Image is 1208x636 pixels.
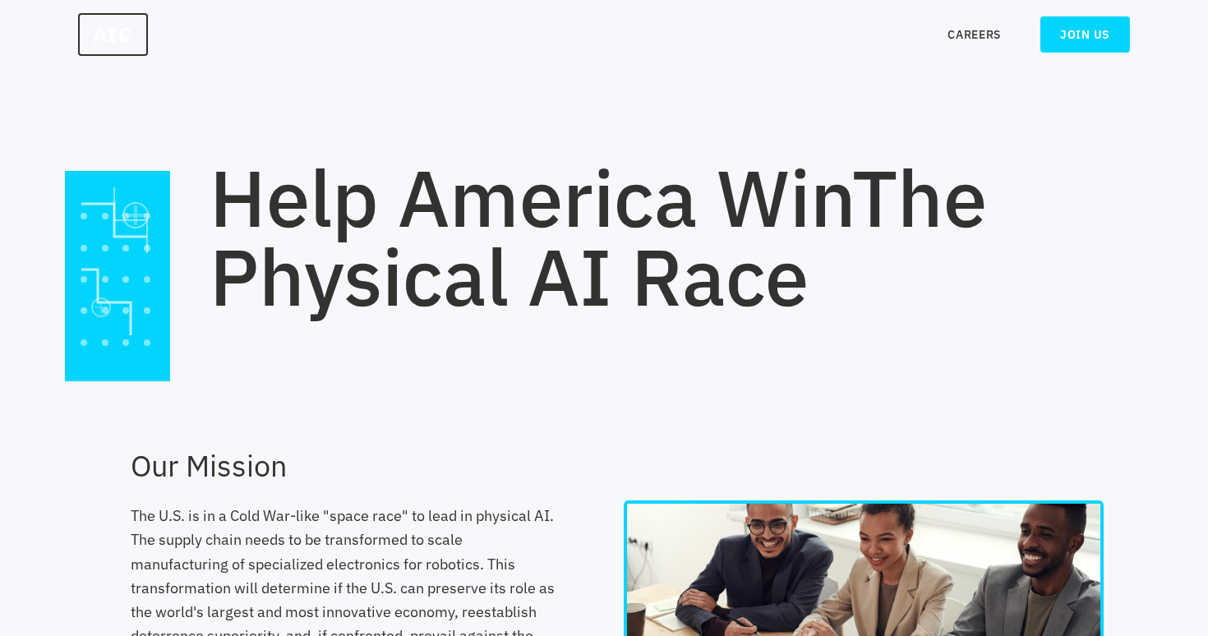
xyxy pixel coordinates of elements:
b: Our Mission [131,446,287,485]
a: AIC [78,13,148,56]
h1: Help America Win [210,158,1104,316]
span: The Physical AI Race [210,146,987,327]
a: CAREERS [947,26,1001,43]
a: JOIN US [1040,16,1130,53]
